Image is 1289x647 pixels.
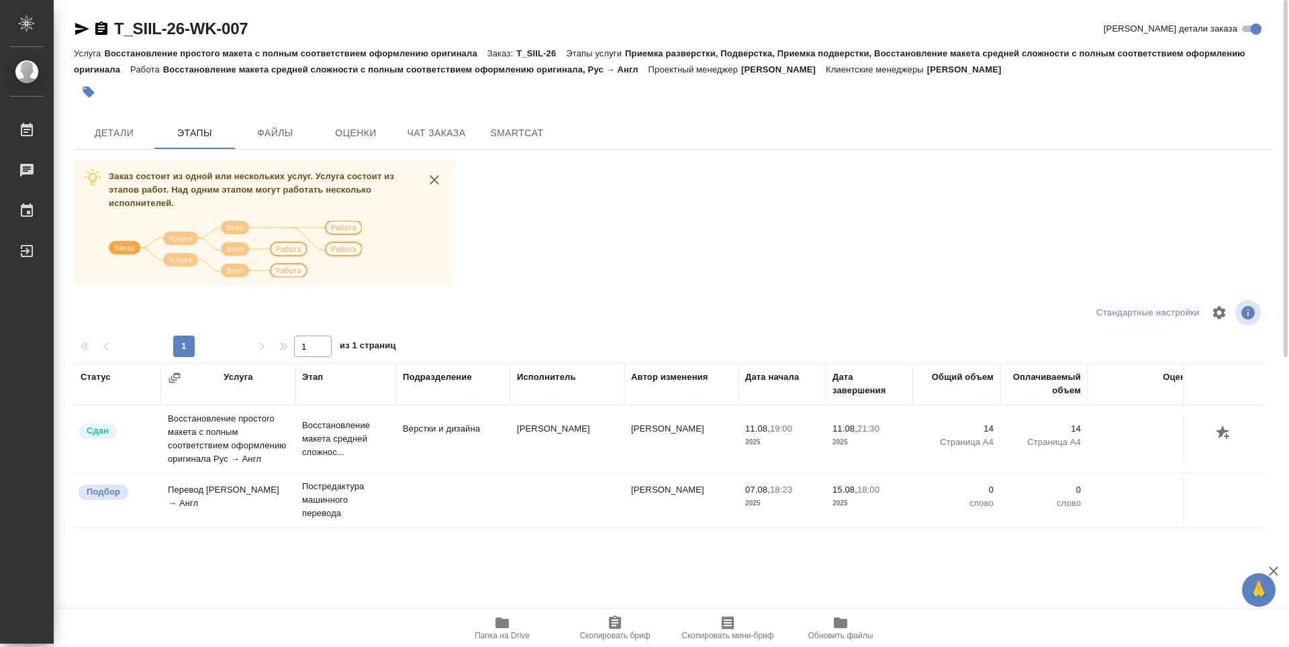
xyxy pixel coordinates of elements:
button: Скопировать бриф [559,609,671,647]
button: Добавить тэг [74,77,103,107]
span: Скопировать мини-бриф [681,631,773,640]
span: Этапы [162,125,227,142]
button: Сгруппировать [168,371,181,385]
span: Заказ состоит из одной или нескольких услуг. Услуга состоит из этапов работ. Над одним этапом мог... [109,171,394,208]
button: Скопировать мини-бриф [671,609,784,647]
p: Восстановление простого макета с полным соответствием оформлению оригинала [104,48,487,58]
span: Чат заказа [404,125,469,142]
p: 11.08, [745,424,770,434]
td: Перевод [PERSON_NAME] → Англ [161,477,295,524]
span: Скопировать бриф [579,631,650,640]
p: 2025 [832,436,906,449]
a: T_SIIL-26-WK-007 [114,19,248,38]
button: Скопировать ссылку [93,21,109,37]
span: Посмотреть информацию [1235,300,1263,326]
span: из 1 страниц [340,338,396,357]
p: 15.08, [832,485,857,495]
button: 🙏 [1242,573,1276,607]
p: Услуга [74,48,104,58]
p: T_SIIL-26 [516,48,566,58]
div: Дата начала [745,370,799,384]
p: 18:00 [857,485,879,495]
p: 14 [920,422,994,436]
p: [PERSON_NAME] [927,64,1012,74]
p: Постредактура машинного перевода [302,480,389,520]
div: Услуга [224,370,252,384]
span: Детали [82,125,146,142]
p: 2025 [832,497,906,510]
p: Клиентские менеджеры [826,64,927,74]
span: 🙏 [1247,576,1270,604]
div: Подразделение [403,370,472,384]
p: Проектный менеджер [649,64,741,74]
p: Работа [130,64,163,74]
p: 2025 [745,497,819,510]
p: 11.08, [832,424,857,434]
button: Обновить файлы [784,609,897,647]
p: Этапы услуги [566,48,625,58]
span: Папка на Drive [475,631,530,640]
p: слово [920,497,994,510]
p: 0 [920,483,994,497]
p: Заказ: [487,48,516,58]
div: Статус [81,370,111,384]
button: Добавить оценку [1212,422,1235,445]
span: Оценки [324,125,388,142]
p: Страница А4 [1007,436,1081,449]
span: SmartCat [485,125,549,142]
div: Оценка [1163,370,1195,384]
p: 0 [1007,483,1081,497]
p: Восстановление макета средней сложнос... [302,419,389,459]
span: Настроить таблицу [1203,297,1235,329]
td: Восстановление простого макета с полным соответствием оформлению оригинала Рус → Англ [161,405,295,472]
p: Приемка разверстки, Подверстка, Приемка подверстки, Восстановление макета средней сложности с пол... [74,48,1245,74]
p: слово [1007,497,1081,510]
td: [PERSON_NAME] [510,415,624,462]
td: Верстки и дизайна [396,415,510,462]
p: Подбор [87,485,120,499]
span: Обновить файлы [808,631,873,640]
p: Страница А4 [920,436,994,449]
div: Общий объем [932,370,994,384]
button: close [424,170,444,190]
td: [PERSON_NAME] [624,477,738,524]
p: Сдан [87,424,109,438]
td: [PERSON_NAME] [624,415,738,462]
p: 18:23 [770,485,792,495]
div: Этап [302,370,323,384]
span: Файлы [243,125,307,142]
div: Дата завершения [832,370,906,397]
div: split button [1093,303,1203,323]
div: Оплачиваемый объем [1007,370,1081,397]
button: Скопировать ссылку для ЯМессенджера [74,21,90,37]
p: [PERSON_NAME] [741,64,826,74]
div: Автор изменения [631,370,708,384]
p: 07.08, [745,485,770,495]
button: Папка на Drive [446,609,559,647]
div: Исполнитель [517,370,576,384]
span: [PERSON_NAME] детали заказа [1104,22,1237,36]
p: 19:00 [770,424,792,434]
p: 21:30 [857,424,879,434]
p: 2025 [745,436,819,449]
p: Восстановление макета средней сложности с полным соответствием оформлению оригинала, Рус → Англ [163,64,649,74]
p: 14 [1007,422,1081,436]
